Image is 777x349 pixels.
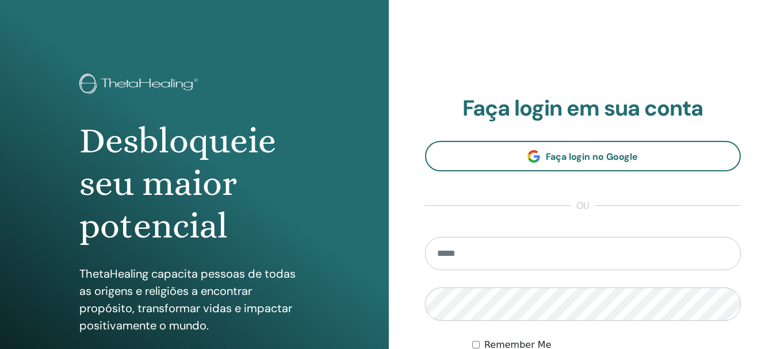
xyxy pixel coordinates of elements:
a: Faça login no Google [425,141,741,171]
h2: Faça login em sua conta [425,95,741,122]
span: ou [571,199,595,213]
p: ThetaHealing capacita pessoas de todas as origens e religiões a encontrar propósito, transformar ... [79,265,309,334]
span: Faça login no Google [546,151,638,163]
h1: Desbloqueie seu maior potencial [79,120,309,248]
